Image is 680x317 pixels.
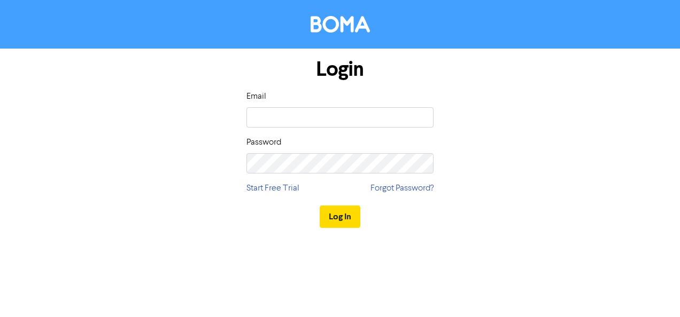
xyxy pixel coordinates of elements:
[246,136,281,149] label: Password
[246,90,266,103] label: Email
[246,57,434,82] h1: Login
[246,182,299,195] a: Start Free Trial
[320,205,360,228] button: Log In
[311,16,370,33] img: BOMA Logo
[370,182,434,195] a: Forgot Password?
